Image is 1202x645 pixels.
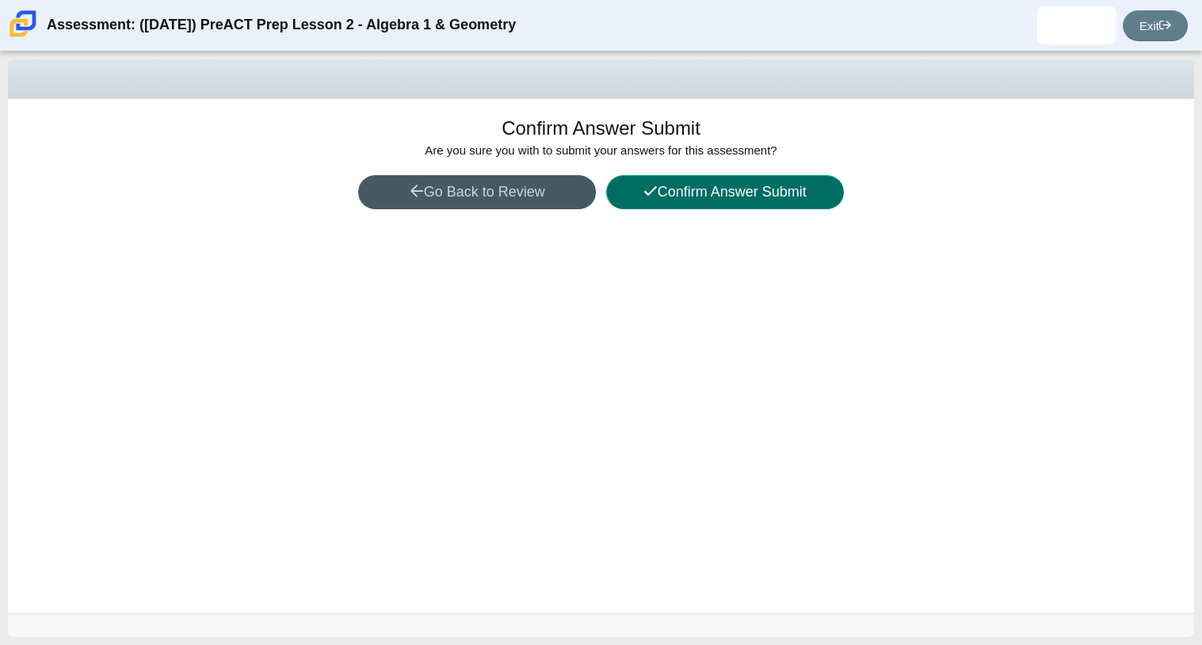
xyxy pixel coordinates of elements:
a: Exit [1123,10,1188,41]
button: Confirm Answer Submit [606,175,844,209]
img: taliyah.darby.UkroTg [1064,13,1089,38]
button: Go Back to Review [358,175,596,209]
a: Carmen School of Science & Technology [6,29,40,43]
img: Carmen School of Science & Technology [6,7,40,40]
h1: Confirm Answer Submit [502,115,700,142]
div: Assessment: ([DATE]) PreACT Prep Lesson 2 - Algebra 1 & Geometry [47,6,516,44]
span: Are you sure you with to submit your answers for this assessment? [425,143,777,157]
